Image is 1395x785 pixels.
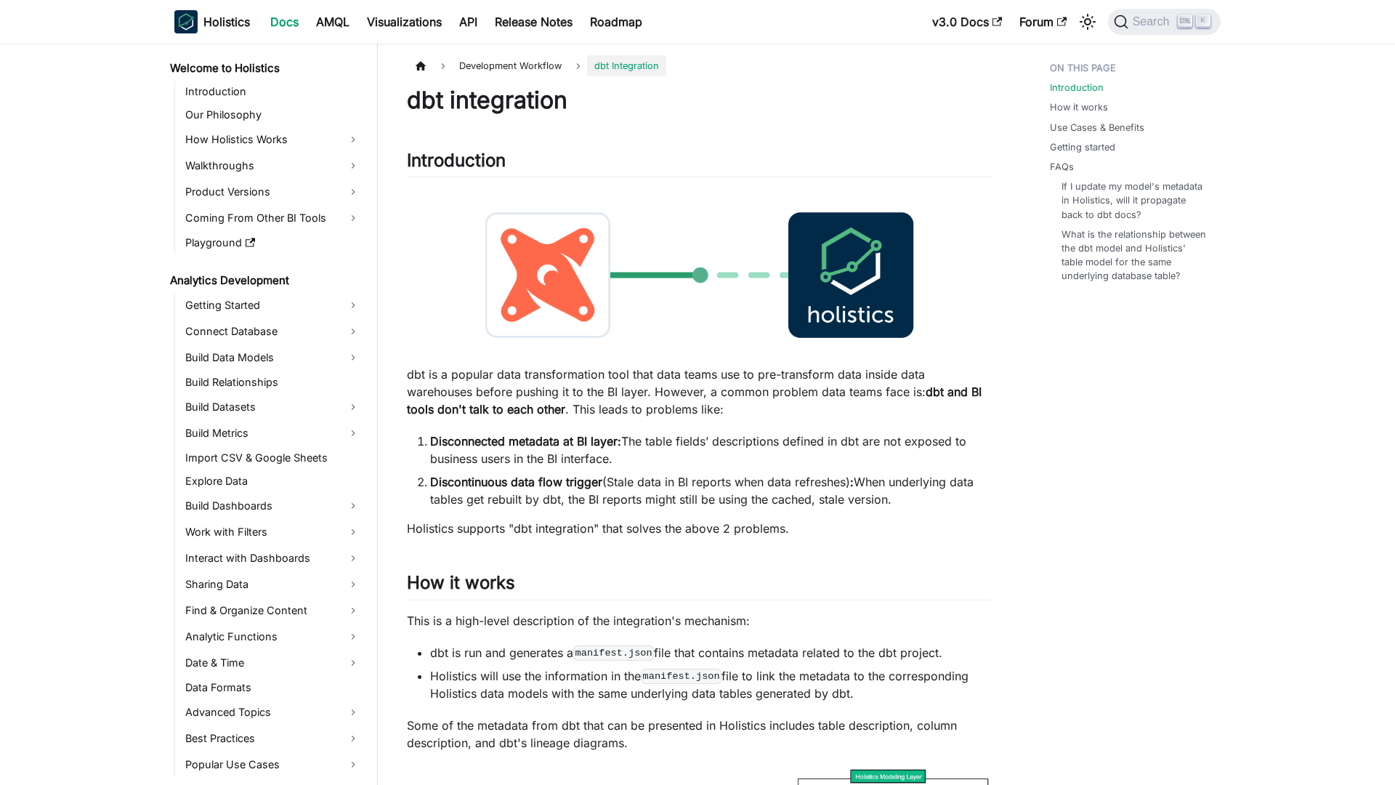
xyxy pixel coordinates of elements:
code: manifest.json [573,645,654,660]
a: Analytics Development [166,270,365,291]
code: manifest.json [641,669,721,683]
a: How it works [1050,100,1108,114]
strong: Discontinuous data flow trigger [430,475,602,489]
span: Search [1128,15,1178,28]
a: Use Cases & Benefits [1050,121,1144,134]
a: Find & Organize Content [181,599,365,622]
a: Visualizations [358,10,450,33]
a: AMQL [307,10,358,33]
h2: Introduction [407,150,992,177]
a: Sharing Data [181,573,365,596]
a: Playground [181,233,365,253]
li: Holistics will use the information in the file to link the metadata to the corresponding Holistic... [430,667,992,702]
p: This is a high-level description of the integration's mechanism: [407,612,992,629]
a: Getting Started [181,294,365,317]
a: v3.0 Docs [923,10,1011,33]
a: Getting started [1050,140,1115,154]
a: Date & Time [181,651,365,675]
a: Build Datasets [181,395,365,419]
a: Import CSV & Google Sheets [181,448,365,468]
li: (Stale data in BI reports when data refreshes) When underlying data tables get rebuilt by dbt, th... [430,473,992,508]
a: Roadmap [581,10,651,33]
b: Holistics [203,13,250,31]
a: Build Dashboards [181,494,365,518]
p: dbt is a popular data transformation tool that data teams use to pre-transform data inside data w... [407,366,992,418]
a: Home page [407,55,434,76]
a: Release Notes [486,10,581,33]
a: Coming From Other BI Tools [181,206,365,230]
strong: Disconnected metadata at BI layer: [430,434,621,448]
a: HolisticsHolistics [174,10,250,33]
kbd: K [1196,15,1210,28]
a: Introduction [1050,81,1104,94]
a: Interact with Dashboards [181,547,365,570]
a: Our Philosophy [181,105,365,125]
a: Walkthroughs [181,154,365,177]
a: If I update my model's metadata in Holistics, will it propagate back to dbt docs? [1062,180,1206,222]
a: Connect Database [181,320,365,343]
li: The table fields’ descriptions defined in dbt are not exposed to business users in the BI interface. [430,432,992,467]
a: Build Data Models [181,346,365,369]
p: Holistics supports "dbt integration" that solves the above 2 problems. [407,520,992,537]
nav: Docs sidebar [160,44,378,785]
a: What is the relationship between the dbt model and Holistics' table model for the same underlying... [1062,228,1206,283]
span: Development Workflow [452,55,569,76]
a: Explore Data [181,471,365,491]
a: How Holistics Works [181,128,365,151]
a: Analytic Functions [181,625,365,648]
a: Forum [1011,10,1075,33]
a: Product Versions [181,180,365,204]
a: FAQs [1050,160,1074,174]
a: Data Formats [181,677,365,698]
strong: : [850,475,854,489]
a: Popular Use Cases [181,753,365,776]
img: dbt-to-holistics [407,189,992,361]
button: Search (Ctrl+K) [1108,9,1221,35]
span: dbt Integration [587,55,666,76]
nav: Breadcrumbs [407,55,992,76]
li: dbt is run and generates a file that contains metadata related to the dbt project. [430,644,992,661]
a: Work with Filters [181,520,365,544]
button: Switch between dark and light mode (currently light mode) [1076,10,1099,33]
a: Docs [262,10,307,33]
a: Build Relationships [181,372,365,392]
p: Some of the metadata from dbt that can be presented in Holistics includes table description, colu... [407,717,992,752]
a: Best Practices [181,727,365,750]
h1: dbt integration [407,86,992,115]
a: Welcome to Holistics [166,58,365,78]
h2: How it works [407,572,992,600]
a: Advanced Topics [181,701,365,724]
a: API [450,10,486,33]
a: Build Metrics [181,422,365,445]
img: Holistics [174,10,198,33]
a: Introduction [181,81,365,102]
